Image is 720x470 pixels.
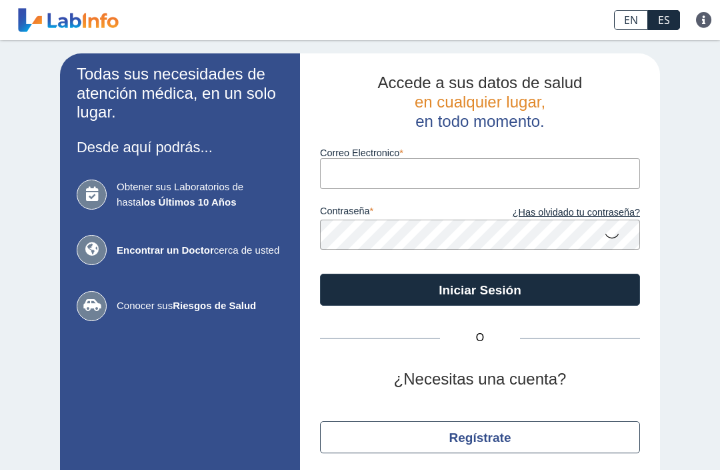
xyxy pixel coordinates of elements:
span: Obtener sus Laboratorios de hasta [117,180,283,210]
a: ES [648,10,680,30]
h3: Desde aquí podrás... [77,139,283,156]
button: Iniciar Sesión [320,274,640,306]
h2: Todas sus necesidades de atención médica, en un solo lugar. [77,65,283,122]
span: Accede a sus datos de salud [378,73,583,91]
span: en cualquier lugar, [415,93,545,111]
a: EN [614,10,648,30]
a: ¿Has olvidado tu contraseña? [480,206,640,220]
h2: ¿Necesitas una cuenta? [320,370,640,389]
b: los Últimos 10 Años [141,196,237,208]
span: cerca de usted [117,243,283,258]
label: Correo Electronico [320,148,640,158]
b: Riesgos de Salud [173,300,256,311]
button: Regístrate [320,421,640,453]
label: contraseña [320,206,480,220]
span: Conocer sus [117,298,283,314]
b: Encontrar un Doctor [117,244,214,256]
span: en todo momento. [415,112,544,130]
span: O [440,330,520,346]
